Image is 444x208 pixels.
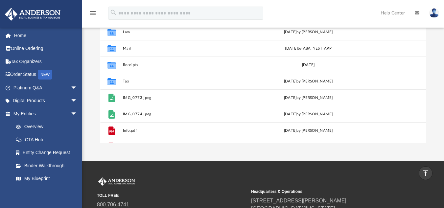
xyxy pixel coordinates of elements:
[38,70,52,80] div: NEW
[89,12,97,17] a: menu
[9,133,87,146] a: CTA Hub
[247,45,369,51] div: [DATE] by ABA_NEST_APP
[123,46,245,50] button: Mail
[247,95,369,101] div: [DATE] by [PERSON_NAME]
[123,62,245,67] button: Receipts
[71,107,84,121] span: arrow_drop_down
[247,111,369,117] div: [DATE] by [PERSON_NAME]
[110,9,117,16] i: search
[5,81,87,94] a: Platinum Q&Aarrow_drop_down
[247,29,369,35] div: [DATE] by [PERSON_NAME]
[5,68,87,81] a: Order StatusNEW
[5,42,87,55] a: Online Ordering
[100,7,426,143] div: grid
[5,107,87,120] a: My Entitiesarrow_drop_down
[123,112,245,116] button: IMG_0774.jpeg
[247,78,369,84] div: [DATE] by [PERSON_NAME]
[97,177,136,186] img: Anderson Advisors Platinum Portal
[5,94,87,107] a: Digital Productsarrow_drop_down
[5,29,87,42] a: Home
[97,193,246,198] small: TOLL FREE
[123,79,245,83] button: Tax
[247,127,369,133] div: [DATE] by [PERSON_NAME]
[71,94,84,108] span: arrow_drop_down
[429,8,439,18] img: User Pic
[251,189,401,195] small: Headquarters & Operations
[123,95,245,100] button: IMG_0773.jpeg
[9,120,87,133] a: Overview
[251,198,346,203] a: [STREET_ADDRESS][PERSON_NAME]
[9,146,87,159] a: Entity Change Request
[97,202,129,207] a: 800.706.4741
[9,159,87,172] a: Binder Walkthrough
[9,172,84,185] a: My Blueprint
[123,30,245,34] button: Law
[247,62,369,68] div: [DATE]
[123,128,245,132] button: Info.pdf
[71,81,84,95] span: arrow_drop_down
[89,9,97,17] i: menu
[3,8,62,21] img: Anderson Advisors Platinum Portal
[5,55,87,68] a: Tax Organizers
[419,166,432,180] a: vertical_align_top
[422,169,430,177] i: vertical_align_top
[9,185,87,198] a: Tax Due Dates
